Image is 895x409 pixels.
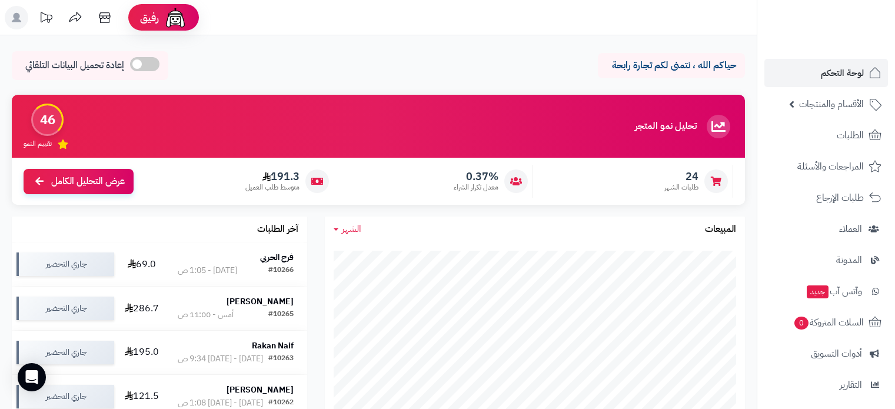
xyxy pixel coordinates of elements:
span: طلبات الشهر [664,182,698,192]
td: 286.7 [119,287,164,330]
span: معدل تكرار الشراء [454,182,498,192]
span: المدونة [836,252,862,268]
h3: المبيعات [705,224,736,235]
div: جاري التحضير [16,252,114,276]
a: تحديثات المنصة [31,6,61,32]
span: رفيق [140,11,159,25]
span: طلبات الإرجاع [816,189,864,206]
a: المدونة [764,246,888,274]
a: التقارير [764,371,888,399]
div: #10263 [268,353,294,365]
strong: Rakan Naif [252,340,294,352]
img: ai-face.png [164,6,187,29]
p: حياكم الله ، نتمنى لكم تجارة رابحة [607,59,736,72]
span: وآتس آب [806,283,862,300]
a: لوحة التحكم [764,59,888,87]
h3: تحليل نمو المتجر [635,121,697,132]
span: 24 [664,170,698,183]
span: أدوات التسويق [811,345,862,362]
a: السلات المتروكة0 [764,308,888,337]
img: logo-2.png [815,31,884,56]
span: الطلبات [837,127,864,144]
span: الأقسام والمنتجات [799,96,864,112]
strong: فرح الحربي [260,251,294,264]
a: أدوات التسويق [764,340,888,368]
a: المراجعات والأسئلة [764,152,888,181]
a: وآتس آبجديد [764,277,888,305]
a: الطلبات [764,121,888,149]
a: طلبات الإرجاع [764,184,888,212]
td: 195.0 [119,331,164,374]
span: عرض التحليل الكامل [51,175,125,188]
span: العملاء [839,221,862,237]
td: 69.0 [119,242,164,286]
div: جاري التحضير [16,385,114,408]
span: متوسط طلب العميل [245,182,300,192]
a: عرض التحليل الكامل [24,169,134,194]
span: لوحة التحكم [821,65,864,81]
div: [DATE] - [DATE] 9:34 ص [178,353,263,365]
div: [DATE] - 1:05 ص [178,265,237,277]
span: إعادة تحميل البيانات التلقائي [25,59,124,72]
span: الشهر [342,222,361,236]
span: 0 [794,317,809,330]
div: [DATE] - [DATE] 1:08 ص [178,397,263,409]
span: 191.3 [245,170,300,183]
span: 0.37% [454,170,498,183]
h3: آخر الطلبات [257,224,298,235]
div: #10265 [268,309,294,321]
div: #10262 [268,397,294,409]
span: التقارير [840,377,862,393]
a: الشهر [334,222,361,236]
div: Open Intercom Messenger [18,363,46,391]
div: أمس - 11:00 ص [178,309,234,321]
strong: [PERSON_NAME] [227,295,294,308]
div: جاري التحضير [16,297,114,320]
span: المراجعات والأسئلة [797,158,864,175]
div: #10266 [268,265,294,277]
a: العملاء [764,215,888,243]
div: جاري التحضير [16,341,114,364]
span: تقييم النمو [24,139,52,149]
span: السلات المتروكة [793,314,864,331]
span: جديد [807,285,829,298]
strong: [PERSON_NAME] [227,384,294,396]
